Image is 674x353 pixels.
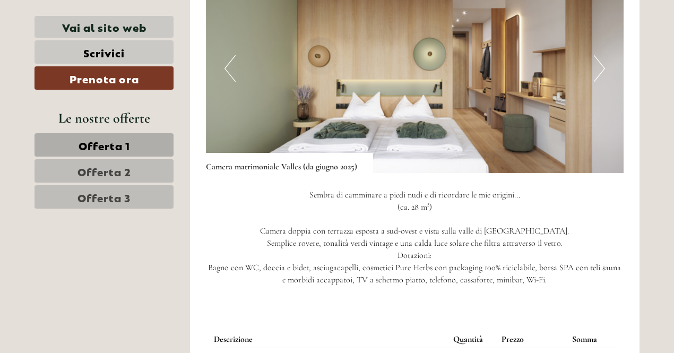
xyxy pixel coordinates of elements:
[206,153,373,173] div: Camera matrimoniale Valles (da giugno 2025)
[77,190,131,204] span: Offerta 3
[34,108,174,128] div: Le nostre offerte
[188,8,230,26] div: lunedì
[34,16,174,38] a: Vai al sito web
[224,55,236,82] button: Previous
[497,331,567,348] th: Prezzo
[356,275,418,298] button: Invia
[214,331,449,348] th: Descrizione
[449,331,498,348] th: Quantità
[594,55,605,82] button: Next
[79,137,130,152] span: Offerta 1
[8,29,147,61] div: Buon giorno, come possiamo aiutarla?
[77,163,131,178] span: Offerta 2
[206,189,624,286] p: Sembra di camminare a piedi nudi e di ricordare le mie origini... (ca. 28 m²) Camera doppia con t...
[16,31,142,39] div: [GEOGRAPHIC_DATA]
[34,66,174,90] a: Prenota ora
[34,40,174,64] a: Scrivici
[568,331,616,348] th: Somma
[16,51,142,59] small: 09:35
